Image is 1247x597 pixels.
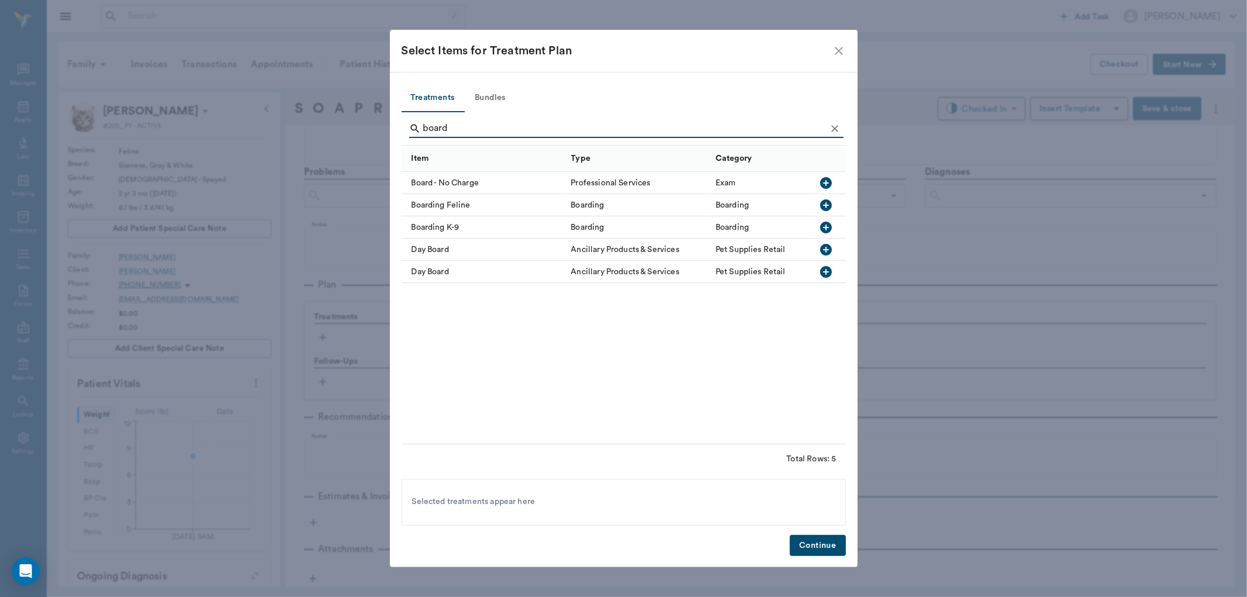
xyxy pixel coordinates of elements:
[402,84,464,112] button: Treatments
[790,535,845,557] button: Continue
[716,142,752,175] div: Category
[716,266,786,278] div: Pet Supplies Retail
[571,199,604,211] div: Boarding
[423,119,826,138] input: Find a treatment
[787,453,837,465] div: Total Rows: 5
[402,239,565,261] div: Day Board
[716,199,749,211] div: Boarding
[716,222,749,233] div: Boarding
[832,44,846,58] button: close
[571,244,679,256] div: Ancillary Products & Services
[402,261,565,283] div: Day Board
[412,496,536,508] span: Selected treatments appear here
[402,216,565,239] div: Boarding K-9
[12,557,40,585] div: Open Intercom Messenger
[571,177,651,189] div: Professional Services
[826,120,844,137] button: Clear
[402,42,832,60] div: Select Items for Treatment Plan
[710,146,811,172] div: Category
[402,194,565,216] div: Boarding Feline
[571,222,604,233] div: Boarding
[716,177,736,189] div: Exam
[402,146,565,172] div: Item
[565,146,710,172] div: Type
[571,142,591,175] div: Type
[402,172,565,194] div: Board - No Charge
[464,84,517,112] button: Bundles
[412,142,429,175] div: Item
[571,266,679,278] div: Ancillary Products & Services
[716,244,786,256] div: Pet Supplies Retail
[409,119,844,140] div: Search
